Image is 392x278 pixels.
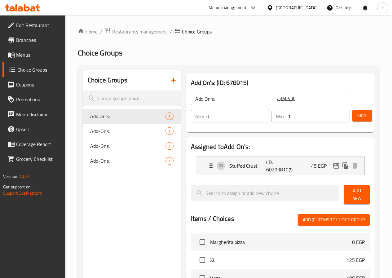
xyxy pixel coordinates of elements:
input: search [83,90,181,106]
span: 1 [166,158,173,164]
span: 1.0.0 [19,172,29,180]
span: Coupons [16,81,60,88]
div: Add-Ons:1 [83,124,181,139]
div: Choices [165,127,173,135]
span: Add-Ons: [90,127,166,135]
div: [GEOGRAPHIC_DATA] [276,4,317,11]
button: edit [332,161,341,170]
span: Add On's: [90,113,166,120]
span: Select choice [196,254,209,267]
span: 1 [166,128,173,134]
a: Restaurants management [105,28,167,36]
p: (ID: 602938107) [266,158,291,173]
button: duplicate [341,161,350,170]
span: Choice Groups [17,66,60,73]
span: 1 [166,143,173,149]
a: Support.OpsPlatform [3,189,42,197]
p: 125 EGP [346,256,365,264]
h2: Choice Groups [88,76,127,85]
input: search [191,185,339,201]
p: 45 EGP [311,162,332,170]
h2: Items / Choices [191,214,234,223]
a: Menus [2,47,65,62]
button: Add New [344,185,370,204]
span: Restaurants management [112,28,167,35]
button: Save [352,110,372,121]
div: Choices [165,113,173,120]
div: Expand [196,157,364,175]
div: Choices [165,142,173,150]
span: Edit Restaurant [16,21,60,29]
a: Coupons [2,77,65,92]
a: Branches [2,33,65,47]
span: e [381,4,384,11]
a: Choice Groups [2,62,65,77]
li: Expand [191,154,370,178]
span: XL [210,256,346,264]
span: Choice Groups [78,46,122,60]
a: Menu disclaimer [2,107,65,122]
span: Promotions [16,96,60,103]
span: Add New [349,187,365,202]
a: Grocery Checklist [2,152,65,166]
p: 0 EGP [352,238,365,246]
span: Select choice [196,236,209,249]
span: Menu disclaimer [16,111,60,118]
p: Max: [276,113,285,120]
span: Get support on: [3,183,32,191]
p: Stuffed Crust [229,162,266,170]
span: Add (0) items to choice group [303,216,365,224]
h3: Add On's: (ID: 678915) [191,78,370,88]
span: Margherita pizza [210,238,352,246]
div: Menu-management [209,4,247,11]
a: Upsell [2,122,65,137]
nav: breadcrumb [78,28,380,36]
div: Choices [165,157,173,165]
span: Choice Groups [182,28,212,35]
div: Add On's:1 [83,109,181,124]
li: / [100,28,102,35]
span: Coverage Report [16,140,60,148]
button: delete [350,161,359,170]
p: Min: [195,113,204,120]
a: Edit Restaurant [2,18,65,33]
span: Branches [16,36,60,44]
div: Add-Ons:1 [83,153,181,168]
a: Promotions [2,92,65,107]
span: Menus [16,51,60,59]
a: Coverage Report [2,137,65,152]
span: Grocery Checklist [16,155,60,163]
li: / [170,28,172,35]
button: Add (0) items to choice group [298,214,370,226]
span: Add-Ons: [90,157,166,165]
span: Add-Ons: [90,142,166,150]
div: Add-Ons:1 [83,139,181,153]
h2: Assigned to Add On's: [191,142,370,152]
span: Upsell [16,126,60,133]
span: Save [357,112,367,120]
span: Version: [3,172,18,180]
a: Home [78,28,98,35]
span: 1 [166,113,173,119]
